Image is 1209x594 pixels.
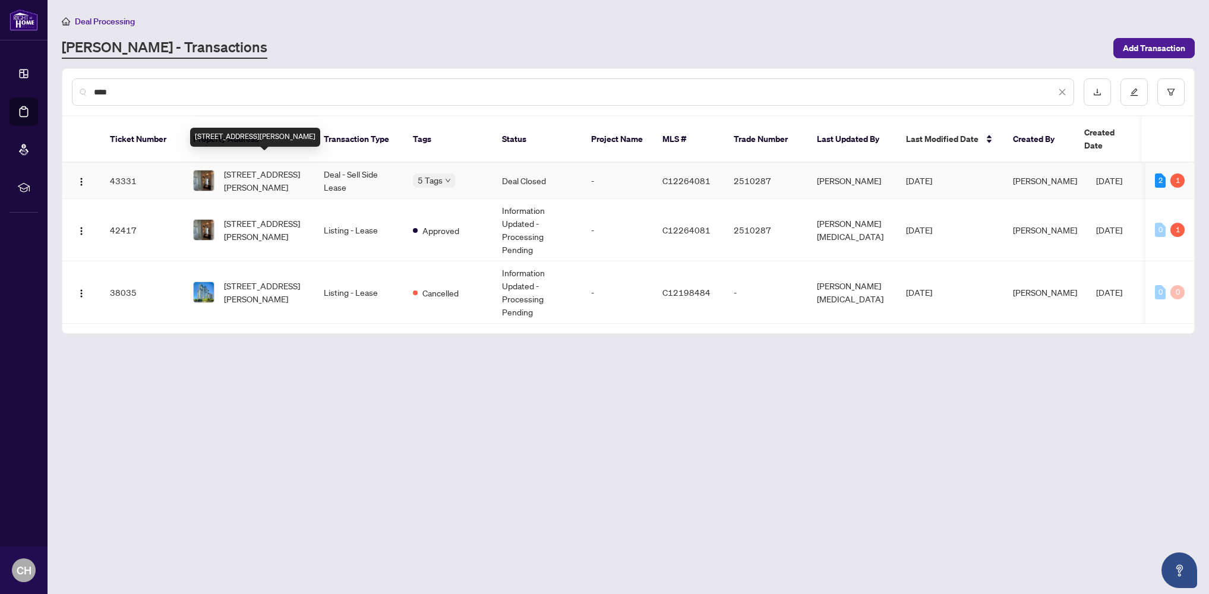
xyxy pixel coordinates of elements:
td: [PERSON_NAME][MEDICAL_DATA] [807,199,897,261]
span: [PERSON_NAME] [1013,287,1077,298]
th: Created Date [1075,116,1158,163]
span: filter [1167,88,1175,96]
span: home [62,17,70,26]
td: 2510287 [724,199,807,261]
img: thumbnail-img [194,220,214,240]
button: edit [1120,78,1148,106]
span: [DATE] [1096,287,1122,298]
span: CH [17,562,31,579]
span: [STREET_ADDRESS][PERSON_NAME] [224,279,305,305]
button: Logo [72,171,91,190]
img: Logo [77,226,86,236]
th: Property Address [184,116,314,163]
a: [PERSON_NAME] - Transactions [62,37,267,59]
button: filter [1157,78,1185,106]
td: Information Updated - Processing Pending [493,261,582,324]
td: [PERSON_NAME] [807,163,897,199]
td: Information Updated - Processing Pending [493,199,582,261]
button: Logo [72,283,91,302]
td: 43331 [100,163,184,199]
td: - [582,163,653,199]
span: download [1093,88,1101,96]
div: 0 [1155,285,1166,299]
span: C12264081 [662,175,711,186]
span: [DATE] [1096,225,1122,235]
td: Listing - Lease [314,199,403,261]
button: Logo [72,220,91,239]
th: Tags [403,116,493,163]
img: Logo [77,289,86,298]
th: Created By [1003,116,1075,163]
img: logo [10,9,38,31]
span: [DATE] [906,225,932,235]
td: 38035 [100,261,184,324]
th: MLS # [653,116,724,163]
span: [DATE] [906,175,932,186]
td: - [724,261,807,324]
span: Add Transaction [1123,39,1185,58]
button: Open asap [1161,552,1197,588]
span: Cancelled [422,286,459,299]
th: Transaction Type [314,116,403,163]
td: Deal Closed [493,163,582,199]
button: Add Transaction [1113,38,1195,58]
span: Created Date [1084,126,1134,152]
span: [DATE] [906,287,932,298]
span: Last Modified Date [906,132,978,146]
span: [STREET_ADDRESS][PERSON_NAME] [224,217,305,243]
td: 2510287 [724,163,807,199]
th: Last Updated By [807,116,897,163]
div: [STREET_ADDRESS][PERSON_NAME] [190,128,320,147]
img: Logo [77,177,86,187]
div: 2 [1155,173,1166,188]
td: 42417 [100,199,184,261]
span: C12198484 [662,287,711,298]
button: download [1084,78,1111,106]
span: edit [1130,88,1138,96]
span: C12264081 [662,225,711,235]
td: - [582,199,653,261]
span: [PERSON_NAME] [1013,225,1077,235]
span: down [445,178,451,184]
th: Status [493,116,582,163]
th: Ticket Number [100,116,184,163]
td: [PERSON_NAME][MEDICAL_DATA] [807,261,897,324]
th: Trade Number [724,116,807,163]
span: [STREET_ADDRESS][PERSON_NAME] [224,168,305,194]
div: 0 [1155,223,1166,237]
span: Deal Processing [75,16,135,27]
img: thumbnail-img [194,282,214,302]
div: 1 [1170,173,1185,188]
img: thumbnail-img [194,170,214,191]
td: - [582,261,653,324]
span: close [1058,88,1066,96]
span: [PERSON_NAME] [1013,175,1077,186]
td: Listing - Lease [314,261,403,324]
div: 1 [1170,223,1185,237]
th: Project Name [582,116,653,163]
span: Approved [422,224,459,237]
th: Last Modified Date [897,116,1003,163]
span: [DATE] [1096,175,1122,186]
div: 0 [1170,285,1185,299]
span: 5 Tags [418,173,443,187]
td: Deal - Sell Side Lease [314,163,403,199]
